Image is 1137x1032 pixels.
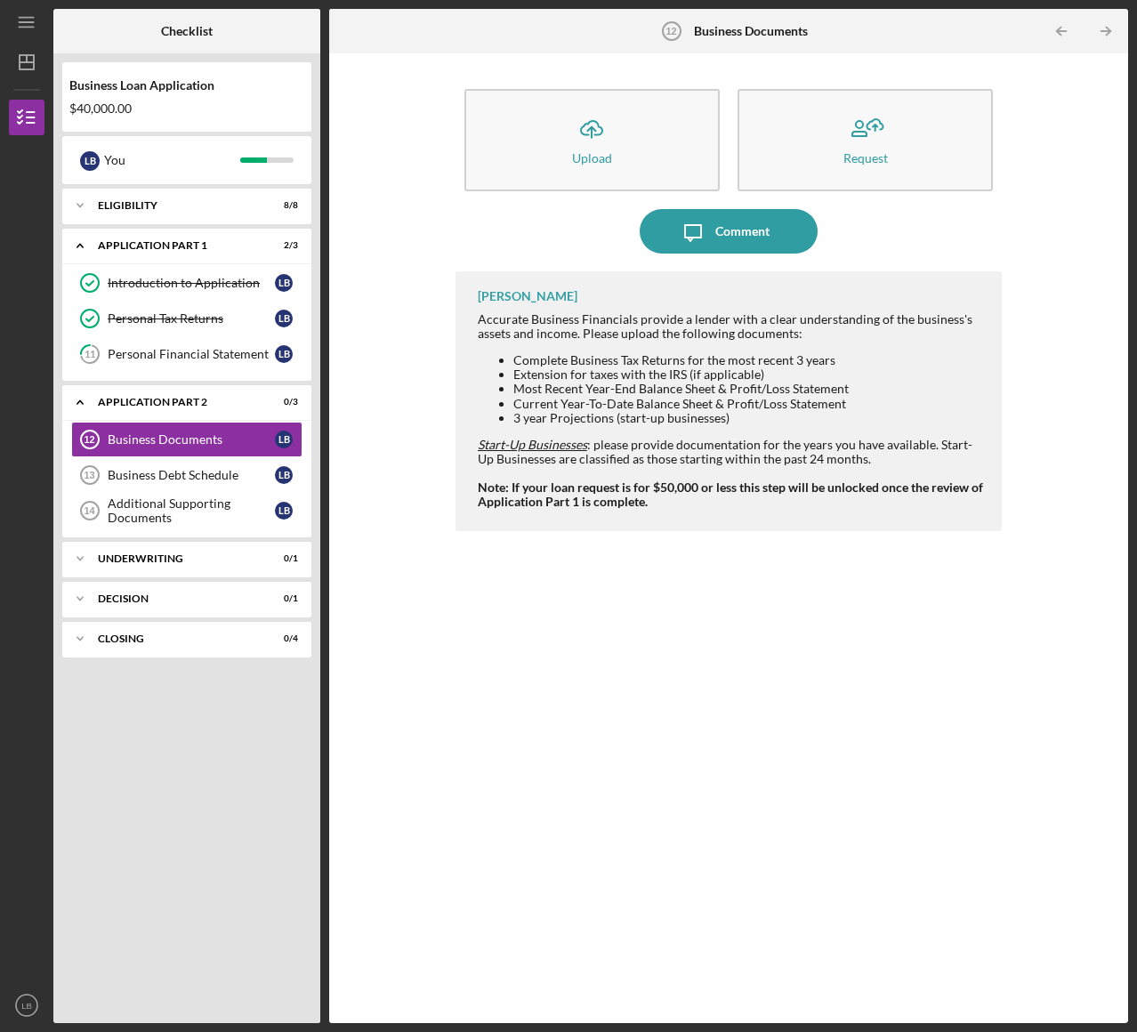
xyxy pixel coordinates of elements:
[71,336,302,372] a: 11Personal Financial StatementLB
[640,209,818,254] button: Comment
[513,367,985,382] li: Extension for taxes with the IRS (if applicable)
[513,382,985,396] li: Most Recent Year-End Balance Sheet & Profit/Loss Statement
[71,493,302,528] a: 14Additional Supporting DocumentsLB
[71,265,302,301] a: Introduction to ApplicationLB
[108,347,275,361] div: Personal Financial Statement
[478,289,577,303] div: [PERSON_NAME]
[71,422,302,457] a: 12Business DocumentsLB
[108,311,275,326] div: Personal Tax Returns
[104,145,240,175] div: You
[98,200,254,211] div: Eligibility
[478,480,983,509] strong: Note: If your loan request is for $50,000 or less this step will be unlocked once the review of A...
[513,397,985,411] li: Current Year-To-Date Balance Sheet & Profit/Loss Statement
[266,593,298,604] div: 0 / 1
[275,431,293,448] div: L B
[108,468,275,482] div: Business Debt Schedule
[843,151,888,165] div: Request
[266,240,298,251] div: 2 / 3
[513,411,985,425] li: 3 year Projections (start-up businesses)
[478,437,587,452] em: Start-Up Businesses
[84,434,94,445] tspan: 12
[71,457,302,493] a: 13Business Debt ScheduleLB
[464,89,720,191] button: Upload
[275,274,293,292] div: L B
[478,312,985,509] div: Accurate Business Financials provide a lender with a clear understanding of the business's assets...
[275,502,293,520] div: L B
[98,240,254,251] div: Application Part 1
[69,78,304,93] div: Business Loan Application
[98,397,254,407] div: Application Part 2
[266,633,298,644] div: 0 / 4
[85,349,95,360] tspan: 11
[98,633,254,644] div: Closing
[738,89,993,191] button: Request
[71,301,302,336] a: Personal Tax ReturnsLB
[108,496,275,525] div: Additional Supporting Documents
[665,26,676,36] tspan: 12
[21,1001,32,1011] text: LB
[694,24,808,38] b: Business Documents
[715,209,770,254] div: Comment
[84,505,95,516] tspan: 14
[80,151,100,171] div: L B
[513,353,985,367] li: Complete Business Tax Returns for the most recent 3 years
[108,276,275,290] div: Introduction to Application
[108,432,275,447] div: Business Documents
[266,397,298,407] div: 0 / 3
[275,310,293,327] div: L B
[98,593,254,604] div: Decision
[275,466,293,484] div: L B
[84,470,94,480] tspan: 13
[161,24,213,38] b: Checklist
[275,345,293,363] div: L B
[98,553,254,564] div: Underwriting
[69,101,304,116] div: $40,000.00
[572,151,612,165] div: Upload
[9,988,44,1023] button: LB
[266,553,298,564] div: 0 / 1
[266,200,298,211] div: 8 / 8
